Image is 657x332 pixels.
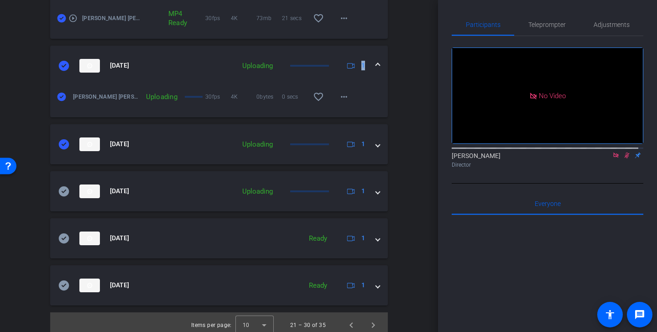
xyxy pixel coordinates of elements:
mat-icon: favorite_border [313,13,324,24]
mat-expansion-panel-header: thumb-nail[DATE]Uploading1 [50,46,388,86]
span: 4K [231,14,256,23]
div: Uploading [141,92,182,101]
span: [DATE] [110,233,129,243]
span: No Video [539,91,566,100]
mat-icon: message [634,309,645,320]
span: [DATE] [110,139,129,149]
span: 1 [361,280,365,290]
div: thumb-nail[DATE]Uploading1 [50,86,388,117]
span: Teleprompter [528,21,566,28]
div: Uploading [238,139,277,150]
div: [PERSON_NAME] [452,151,643,169]
img: thumb-nail [79,232,100,245]
span: 1 [361,61,365,70]
span: 0bytes [256,92,282,101]
div: Uploading [238,61,277,71]
mat-icon: play_circle_outline [68,14,78,23]
span: Adjustments [594,21,630,28]
div: Ready [304,280,332,291]
span: 30fps [205,92,231,101]
img: thumb-nail [79,59,100,73]
span: 0 secs [282,92,308,101]
span: 4K [231,92,256,101]
div: Uploading [238,186,277,197]
mat-expansion-panel-header: thumb-nail[DATE]Ready1 [50,218,388,258]
mat-expansion-panel-header: thumb-nail[DATE]Uploading1 [50,124,388,164]
mat-icon: more_horiz [339,13,349,24]
span: 21 secs [282,14,308,23]
div: MP4 Ready [164,9,183,27]
div: 21 – 30 of 35 [290,321,326,330]
span: 73mb [256,14,282,23]
img: thumb-nail [79,137,100,151]
mat-icon: more_horiz [339,91,349,102]
mat-icon: accessibility [605,309,615,320]
img: thumb-nail [79,184,100,198]
span: 1 [361,139,365,149]
div: Ready [304,233,332,244]
mat-icon: favorite_border [313,91,324,102]
span: Participants [466,21,501,28]
div: Director [452,161,643,169]
span: [DATE] [110,186,129,196]
div: Items per page: [191,321,232,330]
span: Everyone [535,200,561,207]
mat-expansion-panel-header: thumb-nail[DATE]Ready1 [50,265,388,306]
span: 1 [361,186,365,196]
span: [DATE] [110,61,129,70]
span: [PERSON_NAME] [PERSON_NAME]-R2 Finkit-T1 S4 tk3-2025-09-24-11-23-32-518-0 [73,92,141,101]
img: thumb-nail [79,279,100,292]
span: 30fps [205,14,231,23]
span: [DATE] [110,280,129,290]
span: 1 [361,233,365,243]
mat-expansion-panel-header: thumb-nail[DATE]Uploading1 [50,171,388,211]
span: [PERSON_NAME] [PERSON_NAME]-R2 Finkit-Thumbs-2025-09-24-11-25-17-335-0 [82,14,141,23]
